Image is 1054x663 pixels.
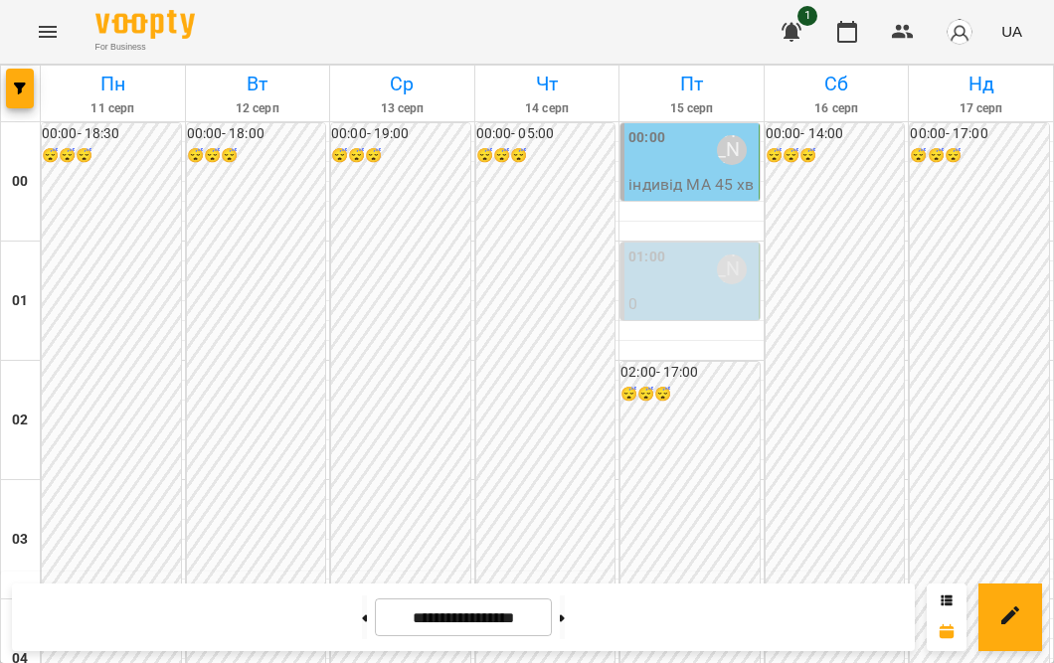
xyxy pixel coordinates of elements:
[333,69,471,99] h6: Ср
[44,69,182,99] h6: Пн
[622,99,761,118] h6: 15 серп
[946,18,973,46] img: avatar_s.png
[910,145,1049,167] h6: 😴😴😴
[768,99,906,118] h6: 16 серп
[620,384,760,406] h6: 😴😴😴
[717,254,747,284] div: Божко Олександра
[717,135,747,165] div: Божко Олександра
[628,247,665,268] label: 01:00
[187,145,326,167] h6: 😴😴😴
[12,410,28,431] h6: 02
[912,99,1050,118] h6: 17 серп
[12,290,28,312] h6: 01
[628,316,755,387] p: індивід МА 45 хв ([PERSON_NAME])
[993,13,1030,50] button: UA
[44,99,182,118] h6: 11 серп
[1001,21,1022,42] span: UA
[628,292,755,316] p: 0
[42,123,181,145] h6: 00:00 - 18:30
[766,123,905,145] h6: 00:00 - 14:00
[187,123,326,145] h6: 00:00 - 18:00
[189,69,327,99] h6: Вт
[12,171,28,193] h6: 00
[478,69,616,99] h6: Чт
[12,529,28,551] h6: 03
[333,99,471,118] h6: 13 серп
[622,69,761,99] h6: Пт
[476,145,615,167] h6: 😴😴😴
[189,99,327,118] h6: 12 серп
[478,99,616,118] h6: 14 серп
[912,69,1050,99] h6: Нд
[95,10,195,39] img: Voopty Logo
[797,6,817,26] span: 1
[331,145,470,167] h6: 😴😴😴
[24,8,72,56] button: Menu
[476,123,615,145] h6: 00:00 - 05:00
[768,69,906,99] h6: Сб
[766,145,905,167] h6: 😴😴😴
[620,362,760,384] h6: 02:00 - 17:00
[628,173,755,220] p: індивід МА 45 хв - [PERSON_NAME]
[95,41,195,54] span: For Business
[42,145,181,167] h6: 😴😴😴
[331,123,470,145] h6: 00:00 - 19:00
[628,127,665,149] label: 00:00
[910,123,1049,145] h6: 00:00 - 17:00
